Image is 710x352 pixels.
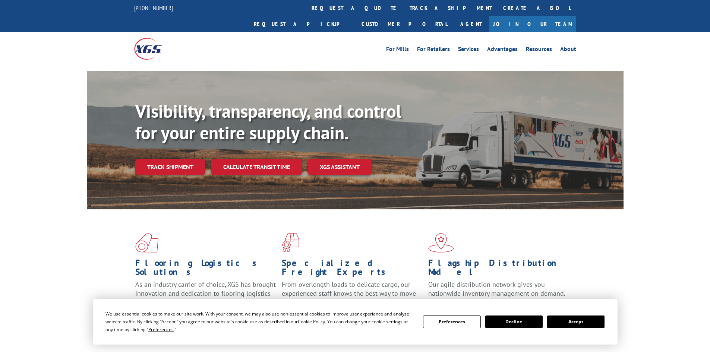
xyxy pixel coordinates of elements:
button: Decline [485,315,543,328]
img: xgs-icon-total-supply-chain-intelligence-red [135,233,158,253]
a: Join Our Team [489,16,576,32]
a: Resources [526,46,552,54]
a: Request a pickup [248,16,356,32]
a: [PHONE_NUMBER] [134,4,173,12]
a: Advantages [487,46,518,54]
b: Visibility, transparency, and control for your entire supply chain. [135,99,401,144]
a: Customer Portal [356,16,453,32]
button: Preferences [423,315,480,328]
div: We use essential cookies to make our site work. With your consent, we may also use non-essential ... [105,310,414,333]
a: For Retailers [417,46,450,54]
img: xgs-icon-focused-on-flooring-red [282,233,299,253]
span: Our agile distribution network gives you nationwide inventory management on demand. [428,280,565,298]
h1: Flooring Logistics Solutions [135,259,276,280]
img: xgs-icon-flagship-distribution-model-red [428,233,454,253]
span: As an industry carrier of choice, XGS has brought innovation and dedication to flooring logistics... [135,280,276,307]
a: XGS ASSISTANT [308,159,372,175]
a: Services [458,46,479,54]
h1: Flagship Distribution Model [428,259,569,280]
a: For Mills [386,46,409,54]
a: About [560,46,576,54]
span: Preferences [148,326,174,333]
h1: Specialized Freight Experts [282,259,423,280]
span: Cookie Policy [298,318,325,325]
p: From overlength loads to delicate cargo, our experienced staff knows the best way to move your fr... [282,280,423,313]
a: Calculate transit time [211,159,302,175]
button: Accept [547,315,605,328]
a: Track shipment [135,159,205,175]
a: Agent [453,16,489,32]
div: Cookie Consent Prompt [93,299,618,345]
